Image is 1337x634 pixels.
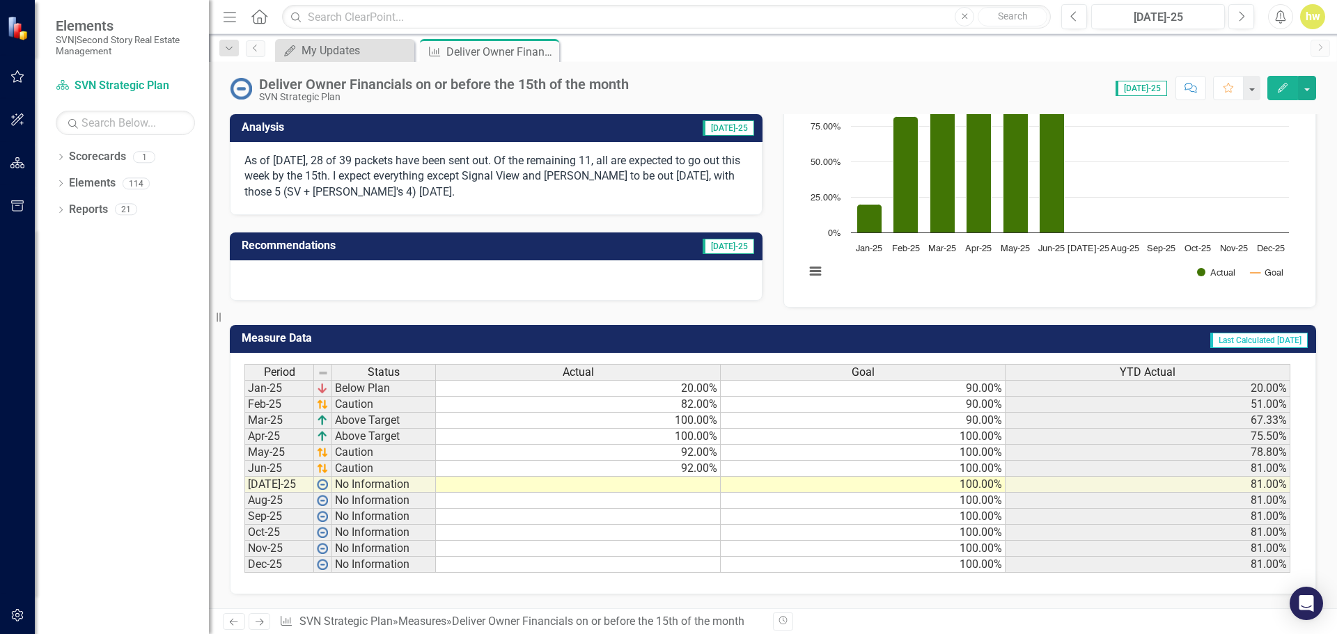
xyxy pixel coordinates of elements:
[302,42,411,59] div: My Updates
[1001,244,1030,253] text: May-25
[1006,413,1290,429] td: 67.33%
[244,445,314,461] td: May-25
[811,122,840,132] text: 75.00%
[317,463,328,474] img: 7u2iTZrTEZ7i9oDWlPBULAqDHDmR3vKCs7My6dMMCIpfJOwzDMAzDMBH4B3+rbZfrisroAAAAAElFTkSuQmCC
[264,366,295,379] span: Period
[703,120,754,136] span: [DATE]-25
[811,158,840,167] text: 50.00%
[1184,244,1211,253] text: Oct-25
[721,461,1006,477] td: 100.00%
[928,244,956,253] text: Mar-25
[317,543,328,554] img: wPkqUstsMhMTgAAAABJRU5ErkJggg==
[368,366,400,379] span: Status
[244,153,748,201] p: As of [DATE], 28 of 39 packets have been sent out. Of the remaining 11, all are expected to go ou...
[317,399,328,410] img: 7u2iTZrTEZ7i9oDWlPBULAqDHDmR3vKCs7My6dMMCIpfJOwzDMAzDMBH4B3+rbZfrisroAAAAAElFTkSuQmCC
[721,509,1006,525] td: 100.00%
[563,366,594,379] span: Actual
[1257,244,1285,253] text: Dec-25
[436,413,721,429] td: 100.00%
[299,615,393,628] a: SVN Strategic Plan
[721,380,1006,397] td: 90.00%
[317,511,328,522] img: wPkqUstsMhMTgAAAABJRU5ErkJggg==
[1210,333,1308,348] span: Last Calculated [DATE]
[1251,267,1283,278] button: Show Goal
[1111,244,1139,253] text: Aug-25
[1040,103,1065,233] path: Jun-25, 92. Actual.
[436,429,721,445] td: 100.00%
[69,149,126,165] a: Scorecards
[56,17,195,34] span: Elements
[721,541,1006,557] td: 100.00%
[446,43,556,61] div: Deliver Owner Financials on or before the 15th of the month
[1068,244,1109,253] text: [DATE]-25
[317,495,328,506] img: wPkqUstsMhMTgAAAABJRU5ErkJggg==
[828,229,840,238] text: 0%
[279,42,411,59] a: My Updates
[69,175,116,191] a: Elements
[244,380,314,397] td: Jan-25
[436,380,721,397] td: 20.00%
[332,525,436,541] td: No Information
[436,461,721,477] td: 92.00%
[332,509,436,525] td: No Information
[244,477,314,493] td: [DATE]-25
[1220,244,1248,253] text: Nov-25
[244,493,314,509] td: Aug-25
[332,429,436,445] td: Above Target
[332,380,436,397] td: Below Plan
[332,493,436,509] td: No Information
[230,77,252,100] img: No Information
[721,413,1006,429] td: 90.00%
[317,383,328,394] img: KIVvID6XQLnem7Jwd5RGsJlsyZvnEO8ojW1w+8UqMjn4yonOQRrQskXCXGmASKTRYCiTqJOcojskkyr07L4Z+PfWUOM8Y5yiO...
[318,367,329,379] img: 8DAGhfEEPCf229AAAAAElFTkSuQmCC
[1091,4,1225,29] button: [DATE]-25
[317,527,328,538] img: wPkqUstsMhMTgAAAABJRU5ErkJggg==
[857,91,1272,233] g: Actual, series 1 of 2. Bar series with 12 bars.
[721,445,1006,461] td: 100.00%
[332,541,436,557] td: No Information
[56,111,195,135] input: Search Below...
[317,415,328,426] img: VmL+zLOWXp8NoCSi7l57Eu8eJ+4GWSi48xzEIItyGCrzKAg+GPZxiGYRiGYS7xC1jVADWlAHzkAAAAAElFTkSuQmCC
[123,177,150,189] div: 114
[56,78,195,94] a: SVN Strategic Plan
[1006,525,1290,541] td: 81.00%
[242,121,471,134] h3: Analysis
[721,429,1006,445] td: 100.00%
[998,10,1028,22] span: Search
[1006,541,1290,557] td: 81.00%
[317,447,328,458] img: 7u2iTZrTEZ7i9oDWlPBULAqDHDmR3vKCs7My6dMMCIpfJOwzDMAzDMBH4B3+rbZfrisroAAAAAElFTkSuQmCC
[856,244,882,253] text: Jan-25
[242,239,570,252] h3: Recommendations
[133,151,155,163] div: 1
[1006,477,1290,493] td: 81.00%
[317,479,328,490] img: wPkqUstsMhMTgAAAABJRU5ErkJggg==
[1006,557,1290,573] td: 81.00%
[967,92,992,233] path: Apr-25, 100. Actual.
[930,92,955,233] path: Mar-25, 100. Actual.
[317,559,328,570] img: wPkqUstsMhMTgAAAABJRU5ErkJggg==
[1197,267,1235,278] button: Show Actual
[721,477,1006,493] td: 100.00%
[115,204,137,216] div: 21
[798,84,1296,293] svg: Interactive chart
[244,413,314,429] td: Mar-25
[244,525,314,541] td: Oct-25
[1006,380,1290,397] td: 20.00%
[1096,9,1220,26] div: [DATE]-25
[259,77,629,92] div: Deliver Owner Financials on or before the 15th of the month
[436,445,721,461] td: 92.00%
[857,205,882,233] path: Jan-25, 20. Actual.
[7,16,31,40] img: ClearPoint Strategy
[1003,103,1029,233] path: May-25, 92. Actual.
[1147,244,1175,253] text: Sep-25
[332,461,436,477] td: Caution
[436,397,721,413] td: 82.00%
[1300,4,1325,29] button: hw
[965,244,992,253] text: Apr-25
[721,557,1006,573] td: 100.00%
[1038,244,1065,253] text: Jun-25
[1116,81,1167,96] span: [DATE]-25
[978,7,1047,26] button: Search
[244,541,314,557] td: Nov-25
[332,557,436,573] td: No Information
